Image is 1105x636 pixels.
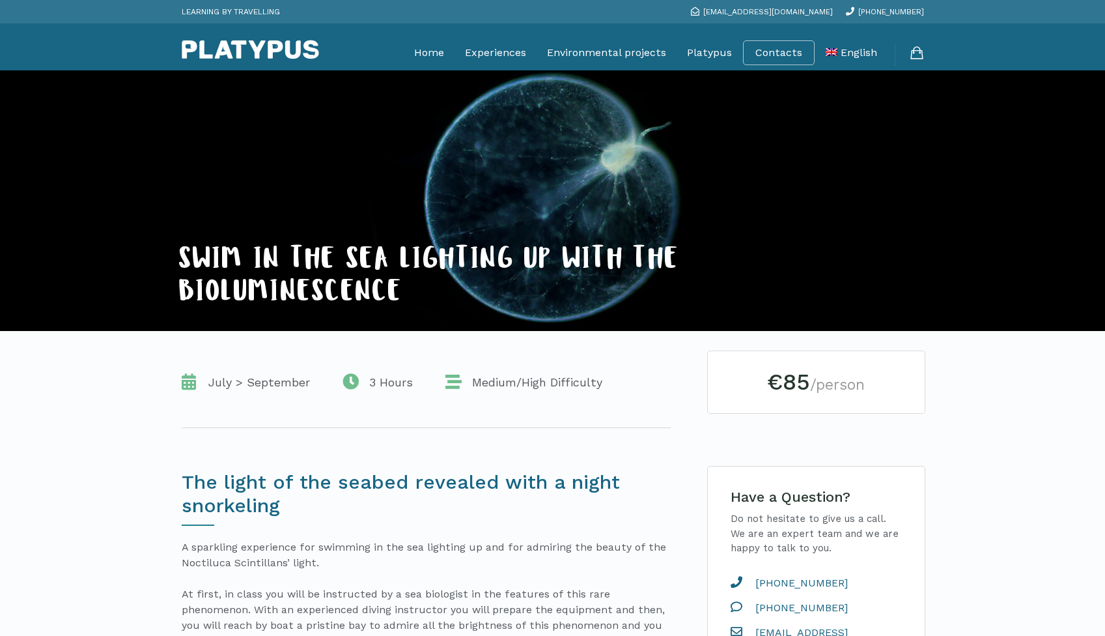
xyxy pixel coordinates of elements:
a: [EMAIL_ADDRESS][DOMAIN_NAME] [691,7,833,16]
a: English [826,36,877,69]
small: /person [810,376,865,394]
span: The light of the seabed revealed with a night snorkeling [182,470,620,517]
a: Platypus [687,36,732,69]
span: Have a Question? [731,489,850,505]
a: [PHONE_NUMBER] [846,7,924,16]
span: English [841,46,877,59]
h2: €85 [727,371,905,394]
a: Environmental projects [547,36,666,69]
a: Experiences [465,36,526,69]
a: [PHONE_NUMBER] [731,575,905,591]
span: [EMAIL_ADDRESS][DOMAIN_NAME] [703,7,833,16]
span: 3 Hours [363,375,413,390]
span: [PHONE_NUMBER] [745,575,848,591]
span: [PHONE_NUMBER] [745,600,848,616]
img: Platypus [182,40,319,59]
p: LEARNING BY TRAVELLING [182,3,280,20]
span: July > September [202,375,310,390]
a: Home [414,36,444,69]
span: Medium/High Difficulty [466,375,602,390]
span: [PHONE_NUMBER] [858,7,924,16]
span: Swim in the sea lighting up with the bioluminescence [178,247,679,310]
a: Contacts [755,46,802,59]
a: [PHONE_NUMBER] [731,600,905,616]
p: Do not hesitate to give us a call. We are an expert team and we are happy to talk to you. [731,512,902,556]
